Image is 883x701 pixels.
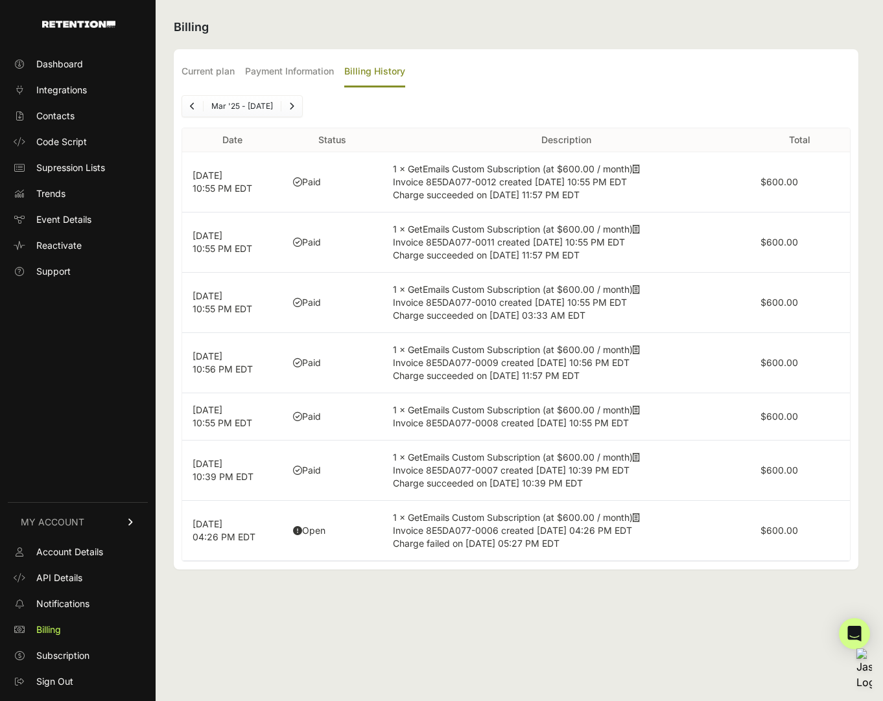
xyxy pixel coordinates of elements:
label: Payment Information [245,57,334,87]
td: 1 × GetEmails Custom Subscription (at $600.00 / month) [383,501,750,561]
span: Charge succeeded on [DATE] 10:39 PM EDT [393,477,583,488]
a: Dashboard [8,54,148,75]
span: Charge succeeded on [DATE] 11:57 PM EDT [393,370,580,381]
a: Contacts [8,106,148,126]
span: Billing [36,623,61,636]
a: Support [8,261,148,282]
a: Trends [8,183,148,204]
a: Next [281,96,302,117]
td: 1 × GetEmails Custom Subscription (at $600.00 / month) [383,441,750,501]
span: Invoice 8E5DA077-0007 created [DATE] 10:39 PM EDT [393,465,630,476]
td: 1 × GetEmails Custom Subscription (at $600.00 / month) [383,273,750,333]
span: API Details [36,571,82,584]
span: Supression Lists [36,161,105,174]
div: Open Intercom Messenger [839,618,870,649]
span: Reactivate [36,239,82,252]
span: Sign Out [36,675,73,688]
span: Invoice 8E5DA077-0012 created [DATE] 10:55 PM EDT [393,176,627,187]
a: Reactivate [8,235,148,256]
span: Invoice 8E5DA077-0009 created [DATE] 10:56 PM EDT [393,357,630,368]
a: MY ACCOUNT [8,502,148,542]
td: 1 × GetEmails Custom Subscription (at $600.00 / month) [383,152,750,213]
td: 1 × GetEmails Custom Subscription (at $600.00 / month) [383,213,750,273]
span: Charge succeeded on [DATE] 11:57 PM EDT [393,249,580,260]
span: Support [36,265,71,278]
td: Paid [283,213,383,273]
td: Paid [283,333,383,393]
p: [DATE] 10:55 PM EDT [193,169,272,195]
a: Billing [8,619,148,640]
span: Contacts [36,109,75,122]
th: Status [283,128,383,152]
p: [DATE] 10:55 PM EDT [193,229,272,255]
span: Invoice 8E5DA077-0011 created [DATE] 10:55 PM EDT [393,236,625,247]
label: $600.00 [760,236,798,247]
td: 1 × GetEmails Custom Subscription (at $600.00 / month) [383,333,750,393]
span: Dashboard [36,58,83,71]
span: Notifications [36,597,89,610]
span: Integrations [36,84,87,97]
span: Event Details [36,213,91,226]
p: [DATE] 10:55 PM EDT [193,290,272,316]
span: Invoice 8E5DA077-0006 created [DATE] 04:26 PM EDT [393,525,632,536]
span: Charge failed on [DATE] 05:27 PM EDT [393,538,559,549]
p: [DATE] 10:55 PM EDT [193,404,272,430]
span: Account Details [36,546,103,558]
a: Previous [182,96,203,117]
a: Account Details [8,542,148,562]
label: $600.00 [760,525,798,536]
td: Paid [283,152,383,213]
p: [DATE] 04:26 PM EDT [193,518,272,544]
span: Trends [36,187,65,200]
label: $600.00 [760,297,798,308]
span: Invoice 8E5DA077-0010 created [DATE] 10:55 PM EDT [393,297,627,308]
span: Subscription [36,649,89,662]
th: Description [383,128,750,152]
label: Billing History [344,57,405,87]
td: Paid [283,393,383,441]
p: [DATE] 10:39 PM EDT [193,457,272,483]
td: 1 × GetEmails Custom Subscription (at $600.00 / month) [383,393,750,441]
p: [DATE] 10:56 PM EDT [193,350,272,376]
a: Code Script [8,132,148,152]
label: $600.00 [760,411,798,422]
span: Invoice 8E5DA077-0008 created [DATE] 10:55 PM EDT [393,417,629,428]
label: $600.00 [760,357,798,368]
a: Sign Out [8,671,148,692]
span: MY ACCOUNT [21,516,84,529]
a: Notifications [8,593,148,614]
a: API Details [8,568,148,588]
label: $600.00 [760,176,798,187]
td: Open [283,501,383,561]
td: Paid [283,273,383,333]
h2: Billing [174,18,858,36]
a: Event Details [8,209,148,230]
label: $600.00 [760,465,798,476]
a: Supression Lists [8,157,148,178]
span: Charge succeeded on [DATE] 03:33 AM EDT [393,310,585,321]
a: Subscription [8,645,148,666]
td: Paid [283,441,383,501]
span: Code Script [36,135,87,148]
span: Charge succeeded on [DATE] 11:57 PM EDT [393,189,580,200]
th: Total [750,128,851,152]
img: Retention.com [42,21,115,28]
label: Current plan [182,57,235,87]
li: Mar '25 - [DATE] [203,101,281,111]
th: Date [182,128,283,152]
a: Integrations [8,80,148,100]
